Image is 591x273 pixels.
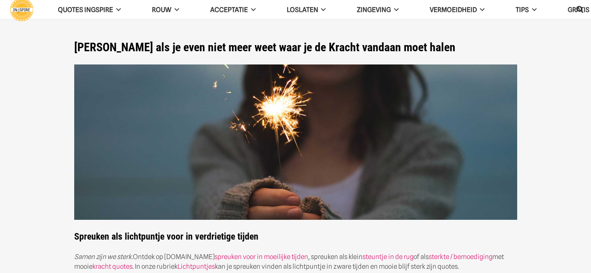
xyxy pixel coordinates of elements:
span: GRATIS [568,6,589,14]
strong: Spreuken als lichtpuntje voor in verdrietige tijden [74,231,258,242]
p: Ontdek op [DOMAIN_NAME] , spreuken als klein of als met mooie . In onze rubriek kan je spreuken v... [74,252,517,271]
a: spreuken voor in moeilijke tijden [214,253,308,261]
i: Samen zijn we sterk. [74,253,133,261]
h1: [PERSON_NAME] als je even niet meer weet waar je de Kracht vandaan moet halen [74,40,517,54]
span: Zingeving [357,6,391,14]
span: ROUW [152,6,171,14]
a: Zoeken [572,0,588,19]
span: Acceptatie [210,6,248,14]
a: steuntje in de rug [363,253,413,261]
a: kracht quotes [92,263,132,270]
img: Spreuken voor steun - ingspire.nl [74,64,517,220]
span: VERMOEIDHEID [430,6,477,14]
span: TIPS [516,6,529,14]
span: Loslaten [287,6,318,14]
span: QUOTES INGSPIRE [58,6,113,14]
a: Lichtpuntjes [178,263,215,270]
a: sterkte / bemoediging [429,253,492,261]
